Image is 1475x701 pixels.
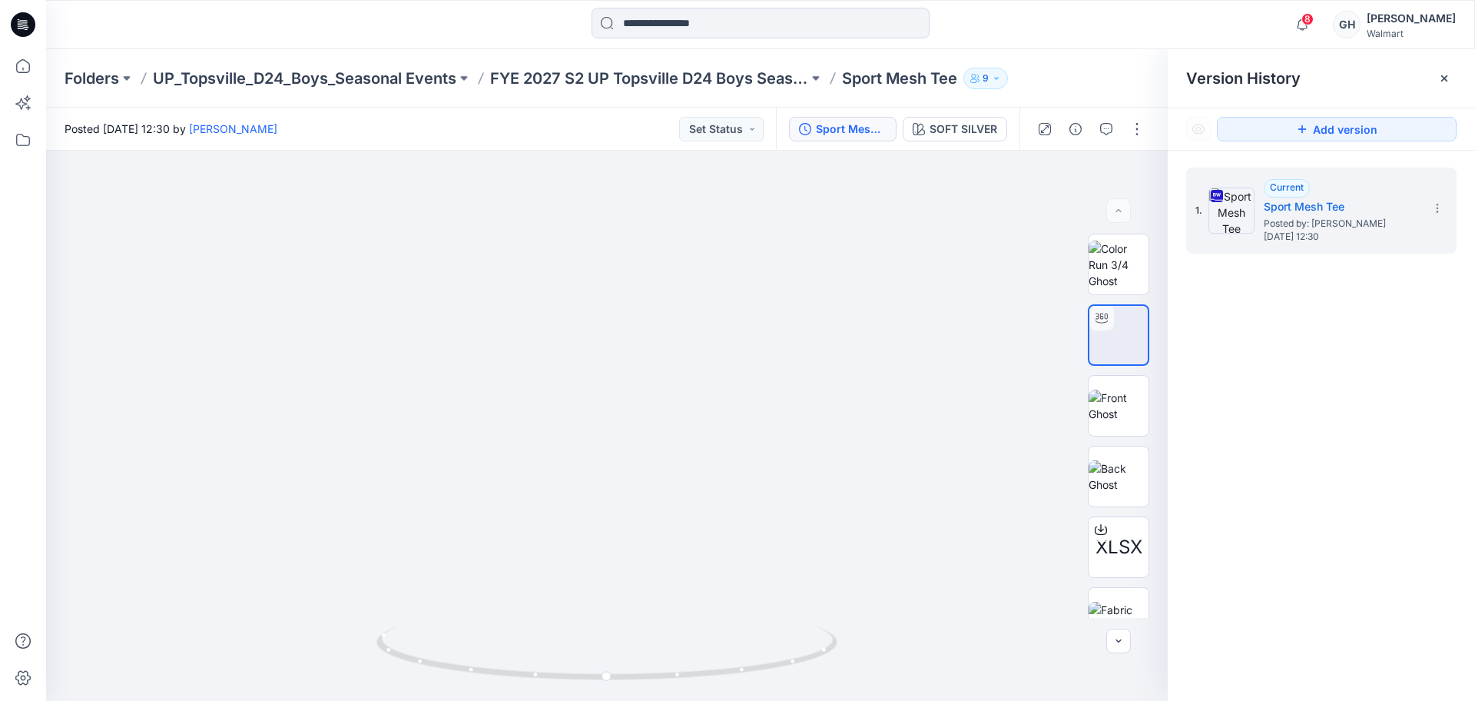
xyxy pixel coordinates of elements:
[1301,13,1314,25] span: 8
[1264,216,1417,231] span: Posted by: Gwen Hine
[1089,241,1149,289] img: Color Run 3/4 Ghost
[153,68,456,89] a: UP_Topsville_D24_Boys_Seasonal Events
[1186,117,1211,141] button: Show Hidden Versions
[903,117,1007,141] button: SOFT SILVER
[1367,9,1456,28] div: [PERSON_NAME]
[1089,460,1149,493] img: Back Ghost
[983,70,989,87] p: 9
[490,68,808,89] a: FYE 2027 S2 UP Topsville D24 Boys Seasonal
[816,121,887,138] div: Sport Mesh Tee
[1264,198,1417,216] h5: Sport Mesh Tee
[1186,69,1301,88] span: Version History
[65,68,119,89] a: Folders
[1367,28,1456,39] div: Walmart
[930,121,997,138] div: SOFT SILVER
[65,121,277,137] span: Posted [DATE] 12:30 by
[1063,117,1088,141] button: Details
[1333,11,1361,38] div: GH
[963,68,1008,89] button: 9
[1195,204,1202,218] span: 1.
[1438,72,1450,85] button: Close
[1089,390,1149,422] img: Front Ghost
[1270,181,1304,193] span: Current
[789,117,897,141] button: Sport Mesh Tee
[1089,602,1149,634] img: Fabric Swatch
[189,122,277,135] a: [PERSON_NAME]
[842,68,957,89] p: Sport Mesh Tee
[1208,188,1255,234] img: Sport Mesh Tee
[1217,117,1457,141] button: Add version
[1095,533,1142,561] span: XLSX
[1264,231,1417,242] span: [DATE] 12:30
